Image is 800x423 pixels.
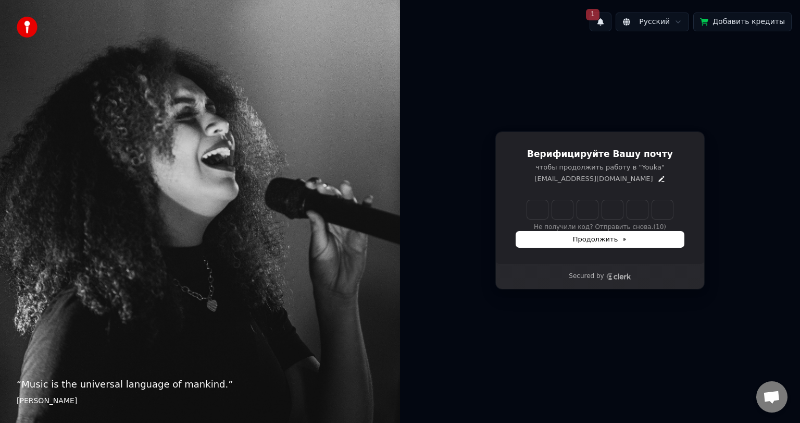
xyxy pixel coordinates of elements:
[590,13,611,31] button: 1
[657,175,666,183] button: Edit
[534,174,653,184] p: [EMAIL_ADDRESS][DOMAIN_NAME]
[606,273,631,280] a: Clerk logo
[586,9,599,20] span: 1
[527,200,673,219] input: Enter verification code
[17,377,383,392] p: “ Music is the universal language of mankind. ”
[17,17,37,38] img: youka
[516,148,684,161] h1: Верифицируйте Вашу почту
[693,13,792,31] button: Добавить кредиты
[17,396,383,406] footer: [PERSON_NAME]
[756,381,787,413] div: Открытый чат
[516,232,684,247] button: Продолжить
[516,163,684,172] p: чтобы продолжить работу в "Youka"
[573,235,628,244] span: Продолжить
[569,272,604,281] p: Secured by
